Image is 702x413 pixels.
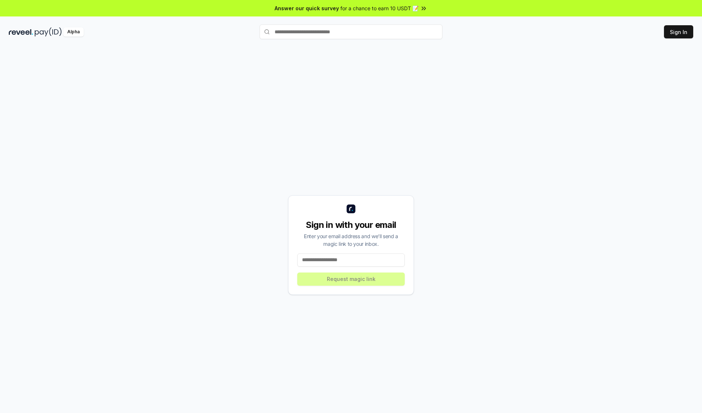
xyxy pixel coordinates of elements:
img: logo_small [347,204,355,213]
button: Sign In [664,25,693,38]
span: for a chance to earn 10 USDT 📝 [340,4,419,12]
div: Enter your email address and we’ll send a magic link to your inbox. [297,232,405,248]
div: Sign in with your email [297,219,405,231]
img: pay_id [35,27,62,37]
img: reveel_dark [9,27,33,37]
span: Answer our quick survey [275,4,339,12]
div: Alpha [63,27,84,37]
